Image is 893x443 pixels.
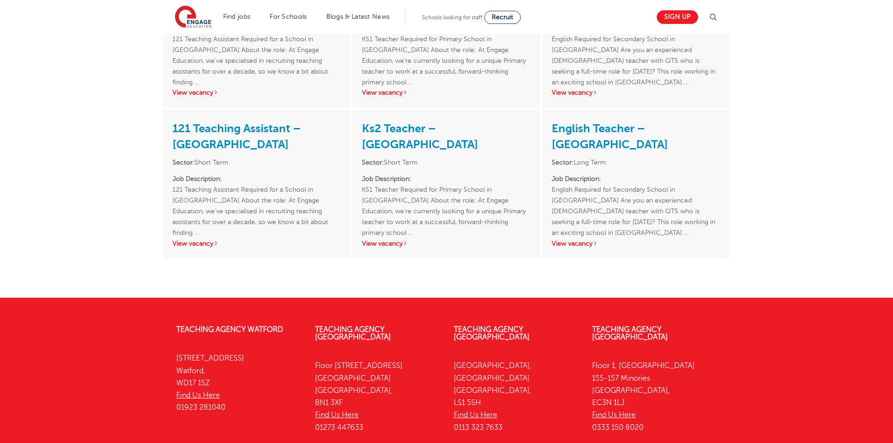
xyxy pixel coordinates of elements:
[552,157,720,168] li: Long Term
[175,6,211,29] img: Engage Education
[552,23,720,77] p: English Required for Secondary School in [GEOGRAPHIC_DATA] Are you an experienced [DEMOGRAPHIC_DA...
[173,122,301,151] a: 121 Teaching Assistant – [GEOGRAPHIC_DATA]
[422,14,482,21] span: Schools looking for staff
[362,122,478,151] a: Ks2 Teacher – [GEOGRAPHIC_DATA]
[315,360,440,434] p: Floor [STREET_ADDRESS] [GEOGRAPHIC_DATA] [GEOGRAPHIC_DATA], BN1 3XF 01273 447633
[552,122,668,151] a: English Teacher – [GEOGRAPHIC_DATA]
[326,13,390,20] a: Blogs & Latest News
[173,159,195,166] strong: Sector:
[552,175,601,182] strong: Job Description:
[362,159,384,166] strong: Sector:
[362,157,531,168] li: Short Term
[552,240,598,247] a: View vacancy
[173,23,341,77] p: 121 Teaching Assistant Required for a School in [GEOGRAPHIC_DATA] About the role: At Engage Educa...
[592,360,717,434] p: Floor 1, [GEOGRAPHIC_DATA] 155-157 Minories [GEOGRAPHIC_DATA], EC3N 1LJ 0333 150 8020
[454,325,530,341] a: Teaching Agency [GEOGRAPHIC_DATA]
[657,10,698,24] a: Sign up
[270,13,307,20] a: For Schools
[492,14,513,21] span: Recruit
[362,173,531,227] p: KS1 Teacher Required for Primary School in [GEOGRAPHIC_DATA] About the role: At Engage Education,...
[552,89,598,96] a: View vacancy
[592,411,636,419] a: Find Us Here
[454,411,497,419] a: Find Us Here
[552,159,574,166] strong: Sector:
[592,325,668,341] a: Teaching Agency [GEOGRAPHIC_DATA]
[362,89,408,96] a: View vacancy
[315,325,391,341] a: Teaching Agency [GEOGRAPHIC_DATA]
[552,173,720,227] p: English Required for Secondary School in [GEOGRAPHIC_DATA] Are you an experienced [DEMOGRAPHIC_DA...
[173,89,218,96] a: View vacancy
[176,352,301,413] p: [STREET_ADDRESS] Watford, WD17 1SZ 01923 281040
[362,240,408,247] a: View vacancy
[173,175,222,182] strong: Job Description:
[173,240,218,247] a: View vacancy
[223,13,251,20] a: Find jobs
[173,173,341,227] p: 121 Teaching Assistant Required for a School in [GEOGRAPHIC_DATA] About the role: At Engage Educa...
[315,411,359,419] a: Find Us Here
[362,23,531,77] p: KS1 Teacher Required for Primary School in [GEOGRAPHIC_DATA] About the role: At Engage Education,...
[362,175,411,182] strong: Job Description:
[176,391,220,399] a: Find Us Here
[484,11,521,24] a: Recruit
[176,325,283,334] a: Teaching Agency Watford
[173,157,341,168] li: Short Term
[454,360,578,434] p: [GEOGRAPHIC_DATA], [GEOGRAPHIC_DATA] [GEOGRAPHIC_DATA], LS1 5SH 0113 323 7633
